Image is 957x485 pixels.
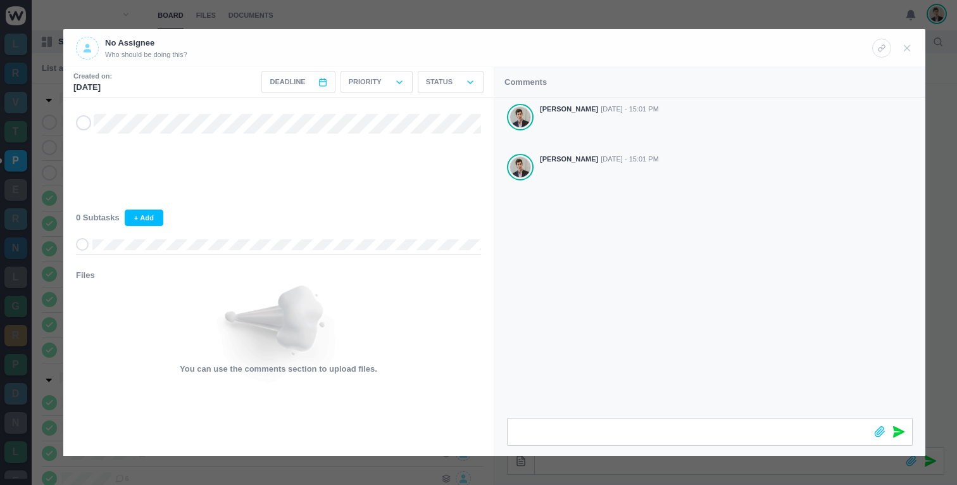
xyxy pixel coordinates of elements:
[504,76,547,89] p: Comments
[270,77,305,87] span: Deadline
[426,77,453,87] p: Status
[105,49,187,60] span: Who should be doing this?
[73,71,112,82] small: Created on:
[73,81,112,94] p: [DATE]
[349,77,382,87] p: Priority
[105,37,187,49] p: No Assignee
